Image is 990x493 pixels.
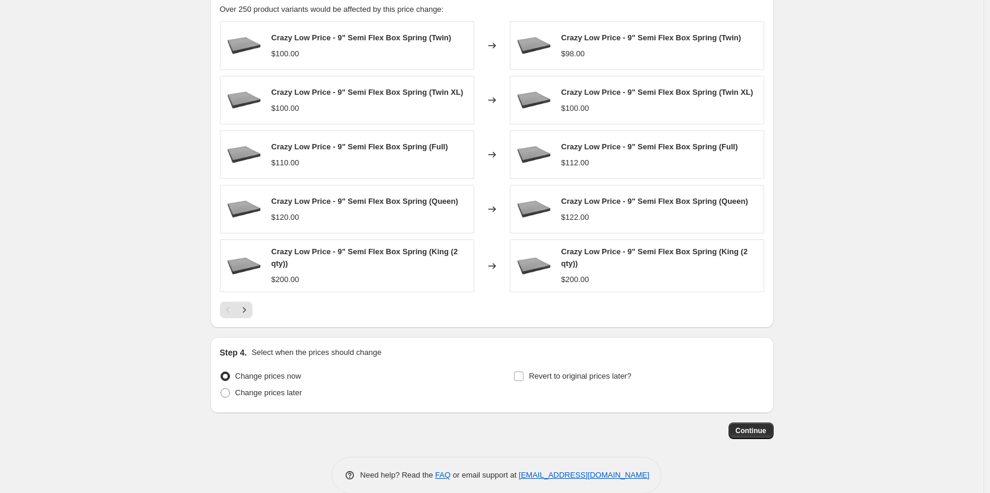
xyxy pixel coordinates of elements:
[272,157,299,169] div: $110.00
[519,470,649,479] a: [EMAIL_ADDRESS][DOMAIN_NAME]
[736,426,767,436] span: Continue
[561,33,742,42] span: Crazy Low Price - 9" Semi Flex Box Spring (Twin)
[561,212,589,223] div: $122.00
[561,88,753,97] span: Crazy Low Price - 9" Semi Flex Box Spring (Twin XL)
[561,103,589,114] div: $100.00
[561,247,748,268] span: Crazy Low Price - 9" Semi Flex Box Spring (King (2 qty))
[272,197,458,206] span: Crazy Low Price - 9" Semi Flex Box Spring (Queen)
[272,247,458,268] span: Crazy Low Price - 9" Semi Flex Box Spring (King (2 qty))
[516,82,552,118] img: prod_1790987912_80x.jpg
[516,191,552,227] img: prod_1790987912_80x.jpg
[226,28,262,63] img: prod_1790987912_80x.jpg
[220,347,247,358] h2: Step 4.
[561,142,738,151] span: Crazy Low Price - 9" Semi Flex Box Spring (Full)
[272,142,448,151] span: Crazy Low Price - 9" Semi Flex Box Spring (Full)
[516,248,552,284] img: prod_1790987912_80x.jpg
[226,82,262,118] img: prod_1790987912_80x.jpg
[561,274,589,286] div: $200.00
[235,388,302,397] span: Change prices later
[516,137,552,172] img: prod_1790987912_80x.jpg
[220,302,253,318] nav: Pagination
[561,157,589,169] div: $112.00
[529,372,631,380] span: Revert to original prices later?
[272,48,299,60] div: $100.00
[272,33,452,42] span: Crazy Low Price - 9" Semi Flex Box Spring (Twin)
[226,191,262,227] img: prod_1790987912_80x.jpg
[272,103,299,114] div: $100.00
[729,422,774,439] button: Continue
[251,347,381,358] p: Select when the prices should change
[226,137,262,172] img: prod_1790987912_80x.jpg
[451,470,519,479] span: or email support at
[435,470,451,479] a: FAQ
[272,212,299,223] div: $120.00
[272,88,464,97] span: Crazy Low Price - 9" Semi Flex Box Spring (Twin XL)
[516,28,552,63] img: prod_1790987912_80x.jpg
[235,372,301,380] span: Change prices now
[360,470,436,479] span: Need help? Read the
[236,302,253,318] button: Next
[561,48,585,60] div: $98.00
[226,248,262,284] img: prod_1790987912_80x.jpg
[272,274,299,286] div: $200.00
[561,197,748,206] span: Crazy Low Price - 9" Semi Flex Box Spring (Queen)
[220,5,444,14] span: Over 250 product variants would be affected by this price change:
